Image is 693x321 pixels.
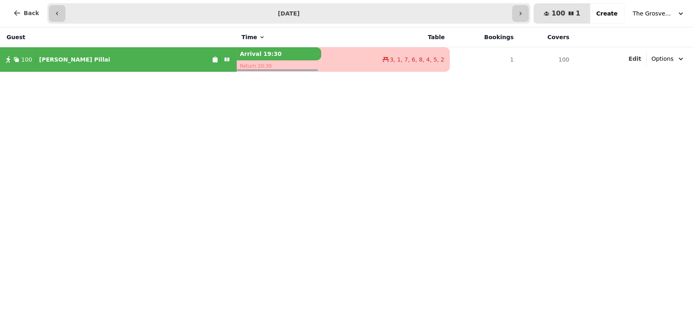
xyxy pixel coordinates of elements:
th: Covers [519,27,574,47]
button: Back [7,3,46,23]
span: Back [24,10,39,16]
button: Options [646,51,690,66]
td: 100 [519,47,574,72]
span: 100 [21,55,32,64]
span: 3, 1, 7, 6, 8, 4, 5, 2 [390,55,444,64]
span: 100 [551,10,565,17]
button: Edit [629,55,641,63]
span: 1 [576,10,580,17]
button: Create [590,4,624,23]
p: [PERSON_NAME] Pillai [39,55,110,64]
span: Create [596,11,617,16]
td: 1 [450,47,519,72]
span: The Grosvenor [633,9,673,18]
th: Bookings [450,27,519,47]
p: Return 20:30 [237,60,321,72]
span: Time [242,33,257,41]
th: Table [321,27,450,47]
p: Arrival 19:30 [237,47,321,60]
button: The Grosvenor [628,6,690,21]
span: Options [651,55,673,63]
span: Edit [629,56,641,62]
button: Time [242,33,265,41]
button: 1001 [534,4,590,23]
